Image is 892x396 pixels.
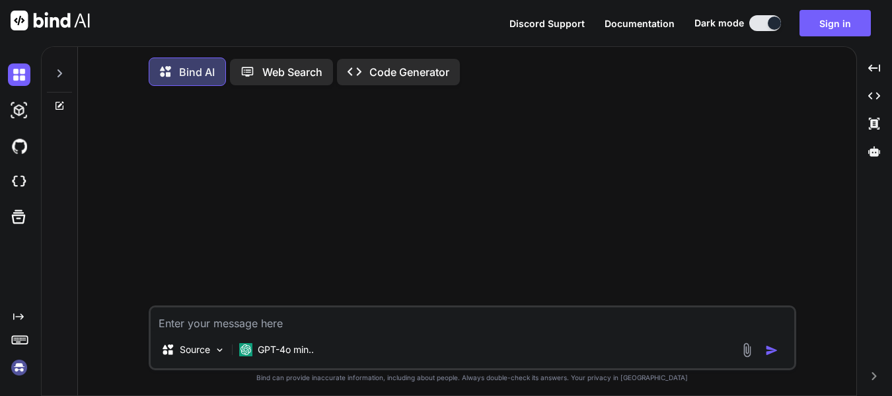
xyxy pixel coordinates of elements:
[605,18,675,29] span: Documentation
[509,17,585,30] button: Discord Support
[8,135,30,157] img: githubDark
[179,64,215,80] p: Bind AI
[765,344,778,357] img: icon
[799,10,871,36] button: Sign in
[258,343,314,356] p: GPT-4o min..
[694,17,744,30] span: Dark mode
[605,17,675,30] button: Documentation
[8,356,30,379] img: signin
[739,342,755,358] img: attachment
[8,171,30,193] img: cloudideIcon
[214,344,225,356] img: Pick Models
[239,343,252,356] img: GPT-4o mini
[369,64,449,80] p: Code Generator
[8,99,30,122] img: darkAi-studio
[8,63,30,86] img: darkChat
[262,64,322,80] p: Web Search
[180,343,210,356] p: Source
[509,18,585,29] span: Discord Support
[11,11,90,30] img: Bind AI
[149,373,796,383] p: Bind can provide inaccurate information, including about people. Always double-check its answers....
